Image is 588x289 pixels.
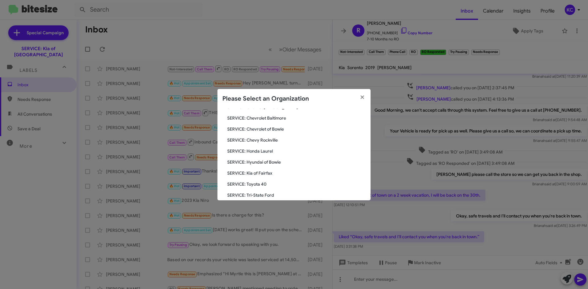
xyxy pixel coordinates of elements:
[227,148,366,154] span: SERVICE: Honda Laurel
[227,159,366,165] span: SERVICE: Hyundai of Bowie
[222,94,309,104] h2: Please Select an Organization
[227,170,366,176] span: SERVICE: Kia of Fairfax
[227,126,366,132] span: SERVICE: Chevrolet of Bowie
[227,137,366,143] span: SERVICE: Chevy Rockville
[227,115,366,121] span: SERVICE: Chevrolet Baltimore
[227,181,366,187] span: SERVICE: Toyota 40
[227,192,366,198] span: SERVICE: Tri-State Ford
